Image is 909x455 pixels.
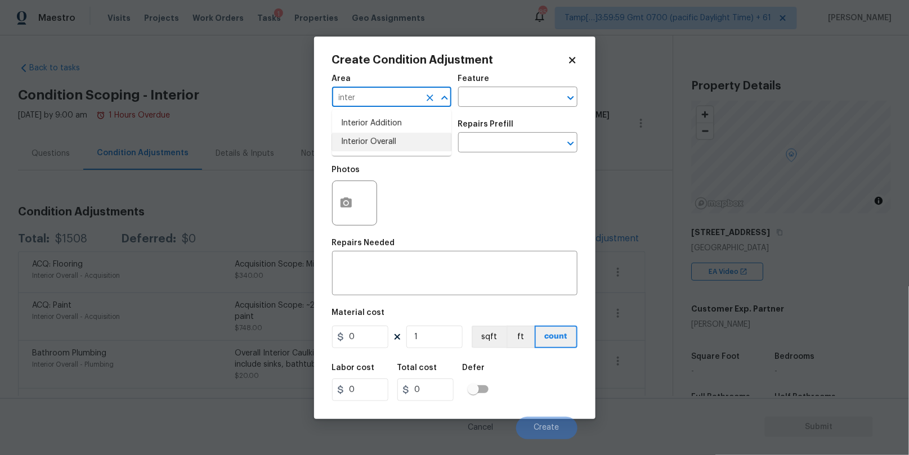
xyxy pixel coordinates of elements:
[332,114,451,133] li: Interior Addition
[507,326,535,348] button: ft
[437,90,453,106] button: Close
[422,90,438,106] button: Clear
[534,424,559,432] span: Create
[535,326,577,348] button: count
[332,133,451,151] li: Interior Overall
[472,326,507,348] button: sqft
[332,166,360,174] h5: Photos
[468,424,494,432] span: Cancel
[397,364,437,372] h5: Total cost
[332,55,567,66] h2: Create Condition Adjustment
[463,364,485,372] h5: Defer
[563,136,579,151] button: Open
[332,309,385,317] h5: Material cost
[332,364,375,372] h5: Labor cost
[332,75,351,83] h5: Area
[458,120,514,128] h5: Repairs Prefill
[332,239,395,247] h5: Repairs Needed
[458,75,490,83] h5: Feature
[516,417,577,439] button: Create
[563,90,579,106] button: Open
[450,417,512,439] button: Cancel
